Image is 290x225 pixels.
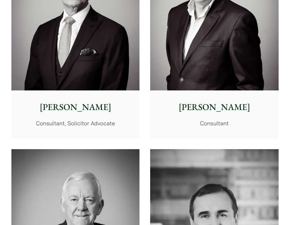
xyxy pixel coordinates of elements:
p: [PERSON_NAME] [16,101,135,114]
p: Consultant, Solicitor Advocate [16,119,135,127]
p: [PERSON_NAME] [155,101,274,114]
p: Consultant [155,119,274,127]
